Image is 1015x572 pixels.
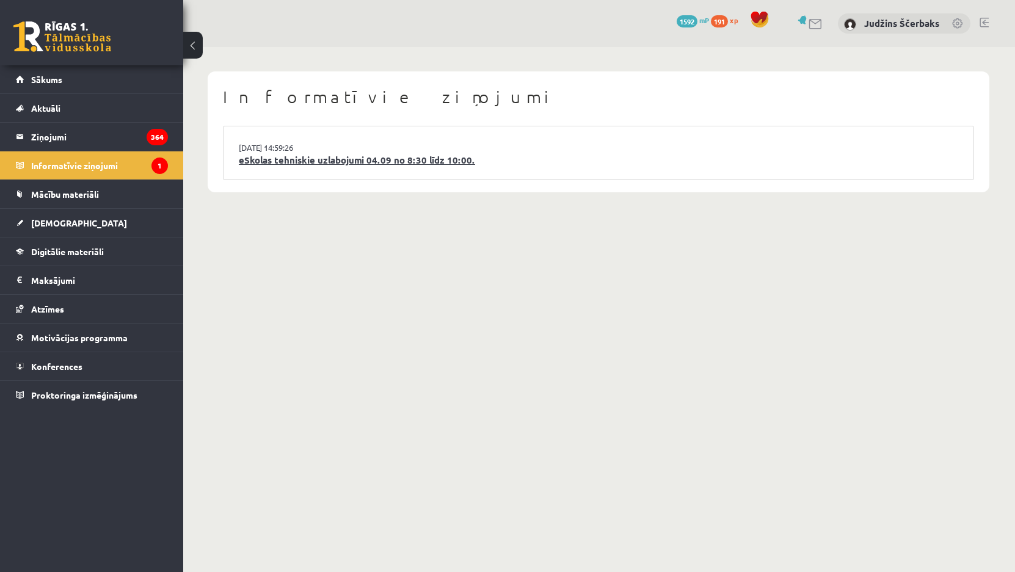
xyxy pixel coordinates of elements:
[699,15,709,25] span: mP
[151,157,168,174] i: 1
[31,217,127,228] span: [DEMOGRAPHIC_DATA]
[13,21,111,52] a: Rīgas 1. Tālmācības vidusskola
[16,65,168,93] a: Sākums
[16,352,168,380] a: Konferences
[31,103,60,114] span: Aktuāli
[677,15,709,25] a: 1592 mP
[31,266,168,294] legend: Maksājumi
[16,381,168,409] a: Proktoringa izmēģinājums
[16,94,168,122] a: Aktuāli
[147,129,168,145] i: 364
[711,15,728,27] span: 191
[864,17,939,29] a: Judžins Ščerbaks
[730,15,738,25] span: xp
[16,123,168,151] a: Ziņojumi364
[711,15,744,25] a: 191 xp
[223,87,974,107] h1: Informatīvie ziņojumi
[16,209,168,237] a: [DEMOGRAPHIC_DATA]
[239,153,958,167] a: eSkolas tehniskie uzlabojumi 04.09 no 8:30 līdz 10:00.
[31,389,137,400] span: Proktoringa izmēģinājums
[16,324,168,352] a: Motivācijas programma
[31,246,104,257] span: Digitālie materiāli
[844,18,856,31] img: Judžins Ščerbaks
[31,303,64,314] span: Atzīmes
[16,237,168,266] a: Digitālie materiāli
[31,151,168,179] legend: Informatīvie ziņojumi
[677,15,697,27] span: 1592
[31,332,128,343] span: Motivācijas programma
[31,74,62,85] span: Sākums
[16,151,168,179] a: Informatīvie ziņojumi1
[16,266,168,294] a: Maksājumi
[16,295,168,323] a: Atzīmes
[31,189,99,200] span: Mācību materiāli
[31,123,168,151] legend: Ziņojumi
[16,180,168,208] a: Mācību materiāli
[239,142,330,154] a: [DATE] 14:59:26
[31,361,82,372] span: Konferences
